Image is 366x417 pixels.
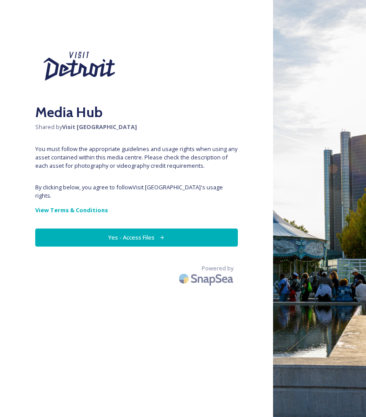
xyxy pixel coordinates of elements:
[35,145,238,170] span: You must follow the appropriate guidelines and usage rights when using any asset contained within...
[176,268,238,289] img: SnapSea Logo
[35,102,238,123] h2: Media Hub
[35,183,238,200] span: By clicking below, you agree to follow Visit [GEOGRAPHIC_DATA] 's usage rights.
[35,229,238,247] button: Yes - Access Files
[35,205,238,215] a: View Terms & Conditions
[35,123,238,131] span: Shared by
[62,123,137,131] strong: Visit [GEOGRAPHIC_DATA]
[202,264,233,273] span: Powered by
[35,206,108,214] strong: View Terms & Conditions
[35,35,123,97] img: Visit%20Detroit%20New%202024.svg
